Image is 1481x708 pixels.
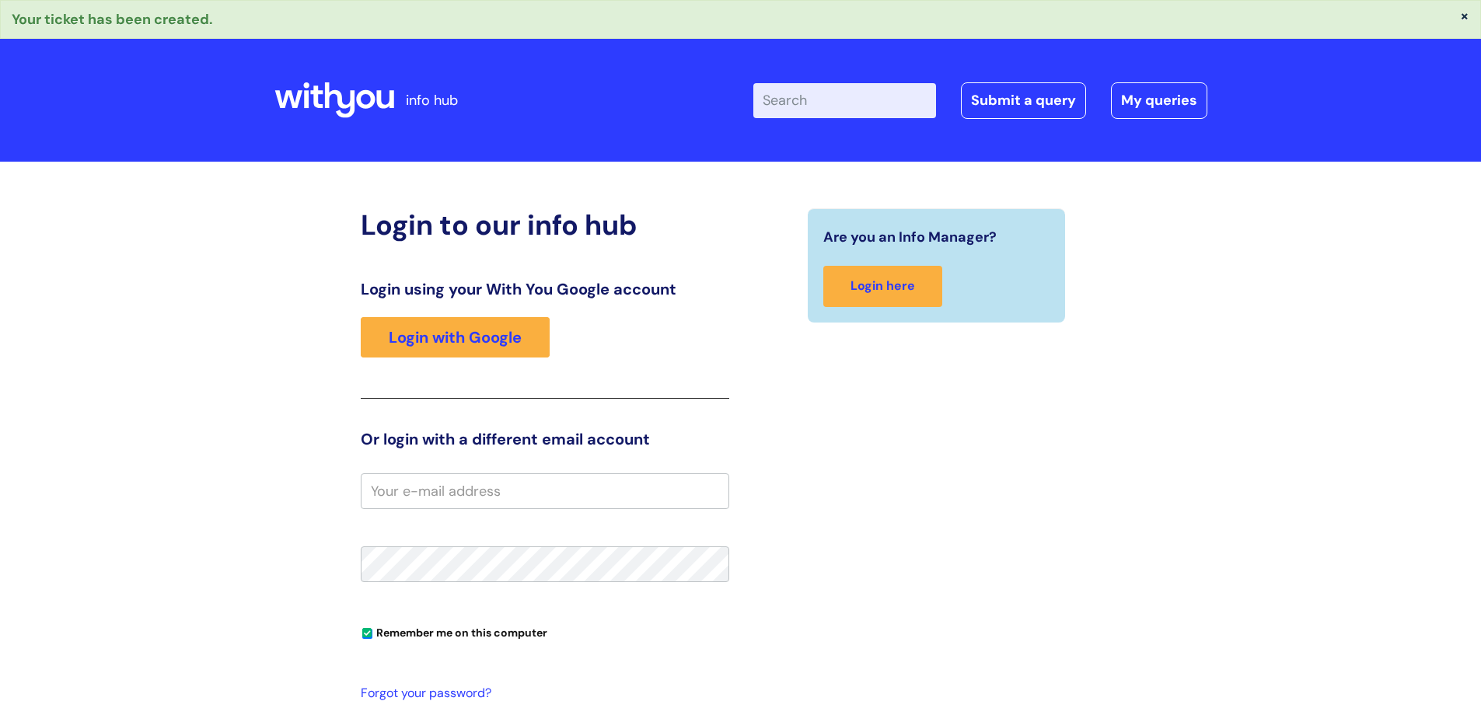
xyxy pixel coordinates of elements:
[406,88,458,113] p: info hub
[361,682,721,705] a: Forgot your password?
[362,629,372,639] input: Remember me on this computer
[961,82,1086,118] a: Submit a query
[361,317,550,357] a: Login with Google
[361,619,729,644] div: You can uncheck this option if you're logging in from a shared device
[361,473,729,509] input: Your e-mail address
[361,430,729,448] h3: Or login with a different email account
[361,623,547,640] label: Remember me on this computer
[1460,9,1469,23] button: ×
[1111,82,1207,118] a: My queries
[823,266,942,307] a: Login here
[753,83,936,117] input: Search
[823,225,997,249] span: Are you an Info Manager?
[361,280,729,298] h3: Login using your With You Google account
[361,208,729,242] h2: Login to our info hub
